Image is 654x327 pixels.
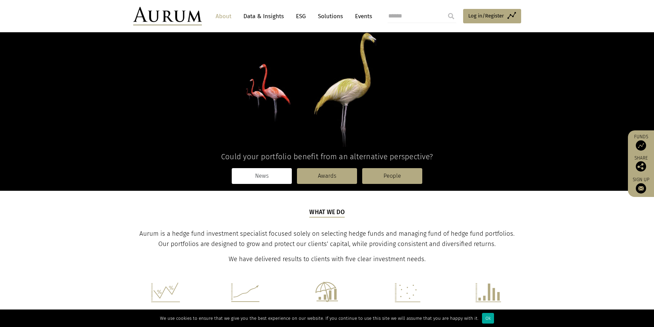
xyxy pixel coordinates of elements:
input: Submit [444,9,458,23]
img: Aurum [133,7,202,25]
a: Data & Insights [240,10,287,23]
img: Share this post [636,161,646,172]
a: ESG [292,10,309,23]
a: Events [352,10,372,23]
a: Solutions [314,10,346,23]
div: Share [631,156,651,172]
span: We have delivered results to clients with five clear investment needs. [229,255,426,263]
a: People [362,168,422,184]
img: Access Funds [636,140,646,151]
span: Aurum is a hedge fund investment specialist focused solely on selecting hedge funds and managing ... [139,230,515,248]
a: Funds [631,134,651,151]
h5: What we do [309,208,345,218]
a: Awards [297,168,357,184]
h4: Could your portfolio benefit from an alternative perspective? [133,152,521,161]
span: Log in/Register [468,12,504,20]
img: Sign up to our newsletter [636,183,646,194]
div: Ok [482,313,494,324]
a: Log in/Register [463,9,521,23]
a: News [232,168,292,184]
a: About [212,10,235,23]
a: Sign up [631,177,651,194]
